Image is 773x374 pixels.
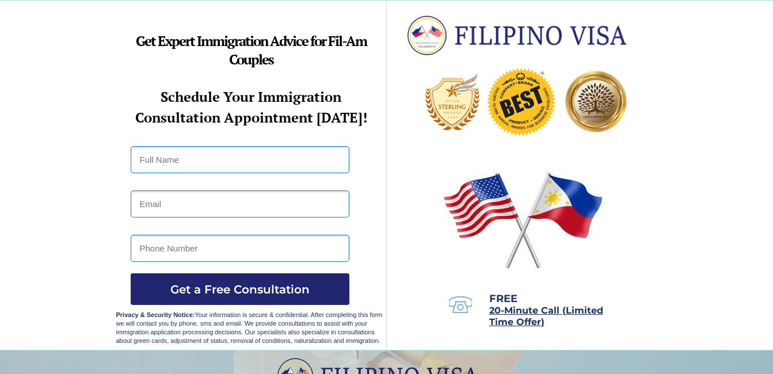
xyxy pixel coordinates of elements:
input: Email [131,190,349,217]
span: 20-Minute Call (Limited Time Offer) [489,305,603,327]
strong: Schedule Your Immigration [161,87,341,106]
button: Get a Free Consultation [131,273,349,305]
input: Full Name [131,146,349,173]
strong: Consultation Appointment [DATE]! [135,108,367,127]
input: Phone Number [131,235,349,262]
span: FREE [489,292,517,305]
strong: Get Expert Immigration Advice for Fil-Am Couples [136,32,367,68]
a: 20-Minute Call (Limited Time Offer) [489,306,603,327]
strong: Privacy & Security Notice: [116,311,195,318]
span: Your information is secure & confidential. After completing this form we will contact you by phon... [116,311,383,344]
span: Get a Free Consultation [131,283,349,296]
